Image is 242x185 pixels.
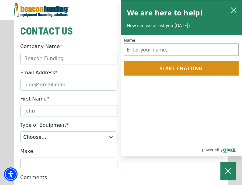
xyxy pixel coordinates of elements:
[220,162,236,180] button: Close Chatbox
[20,43,62,50] label: Company Name*
[202,146,218,154] span: powered
[20,121,69,129] label: Type of Equipment*
[124,43,239,56] input: Name
[202,145,242,156] a: Powered by Olark
[124,61,239,76] button: Start chatting
[229,6,239,14] button: close chatbox
[20,53,117,64] input: Beacon Funding
[127,23,236,29] p: How can we assist you [DATE]?
[20,95,49,103] label: First Name*
[20,148,33,155] label: Make
[20,174,47,181] label: Comments
[218,146,223,154] span: by
[20,79,117,91] input: jdoe@gmail.com
[20,24,222,38] h2: CONTACT US
[20,69,58,76] label: Email Address*
[4,167,18,181] div: Accessibility Menu
[20,105,117,117] input: John
[127,6,203,19] h2: We are here to help!
[124,38,239,42] label: Name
